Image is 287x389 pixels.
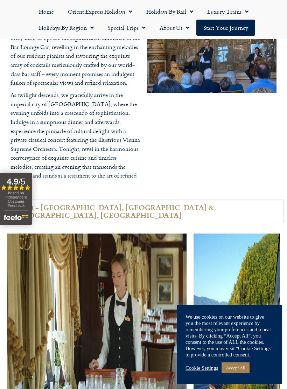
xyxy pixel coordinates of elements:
a: Special Trips [101,20,153,36]
nav: Menu [3,4,283,36]
summary: Day 4 - [GEOGRAPHIC_DATA], [GEOGRAPHIC_DATA] & [GEOGRAPHIC_DATA], [GEOGRAPHIC_DATA] [3,200,283,223]
a: Orient Express Holidays [61,4,139,20]
h2: Day 4 - [GEOGRAPHIC_DATA], [GEOGRAPHIC_DATA] & [GEOGRAPHIC_DATA], [GEOGRAPHIC_DATA] [15,203,280,219]
a: Holidays by Rail [139,4,200,20]
a: About Us [153,20,196,36]
a: Start your Journey [196,20,255,36]
a: Holidays by Region [32,20,101,36]
div: We use cookies on our website to give you the most relevant experience by remembering your prefer... [185,314,273,358]
a: Cookie Settings [185,365,218,371]
a: Home [32,4,61,20]
a: Accept All [222,362,250,373]
a: Luxury Trains [200,4,255,20]
p: As twilight descends, we gracefully arrive in the imperial city of [GEOGRAPHIC_DATA], where the e... [10,91,140,189]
